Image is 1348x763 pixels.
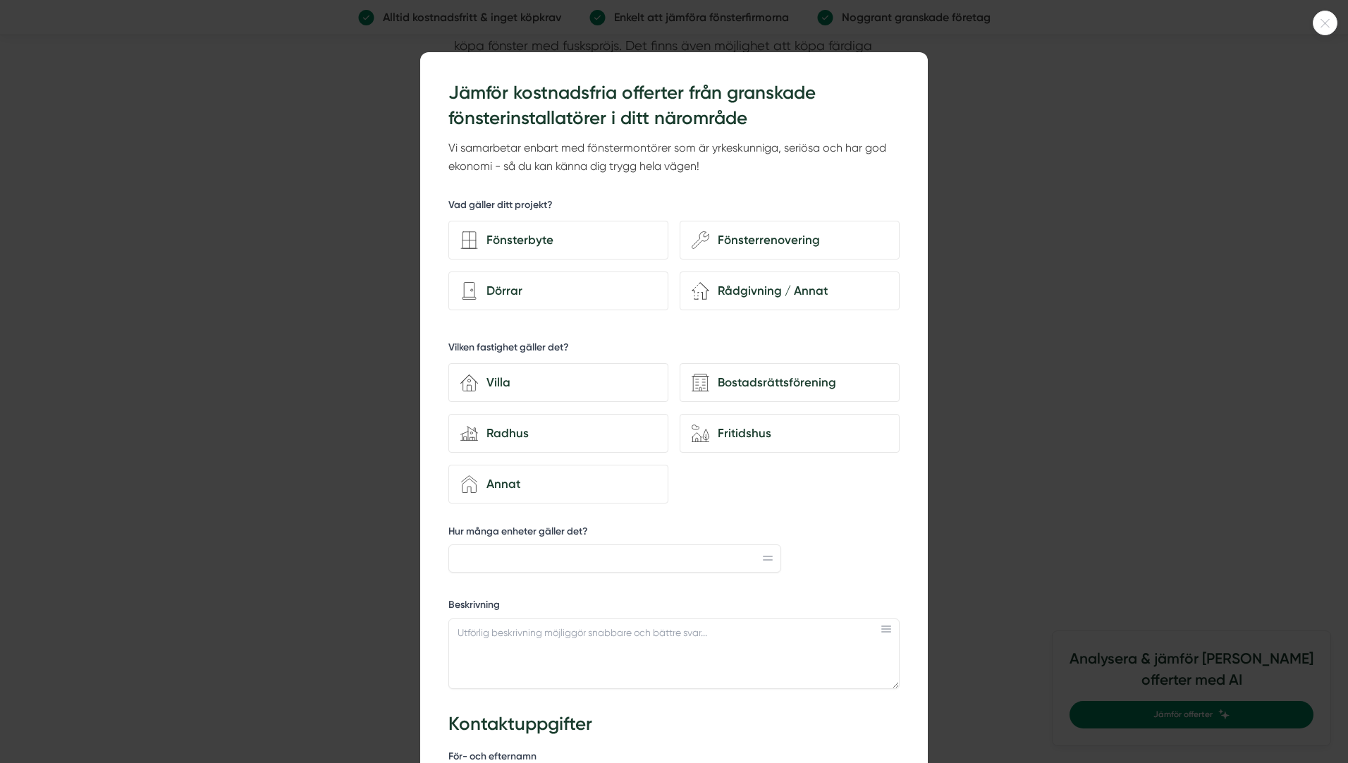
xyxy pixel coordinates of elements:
h5: Vilken fastighet gäller det? [448,341,569,358]
label: Hur många enheter gäller det? [448,525,781,542]
h5: Vad gäller ditt projekt? [448,198,553,216]
label: Beskrivning [448,598,900,616]
h3: Kontaktuppgifter [448,712,900,737]
h3: Jämför kostnadsfria offerter från granskade fönsterinstallatörer i ditt närområde [448,80,900,132]
p: Vi samarbetar enbart med fönstermontörer som är yrkeskunniga, seriösa och har god ekonomi - så du... [448,139,900,176]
